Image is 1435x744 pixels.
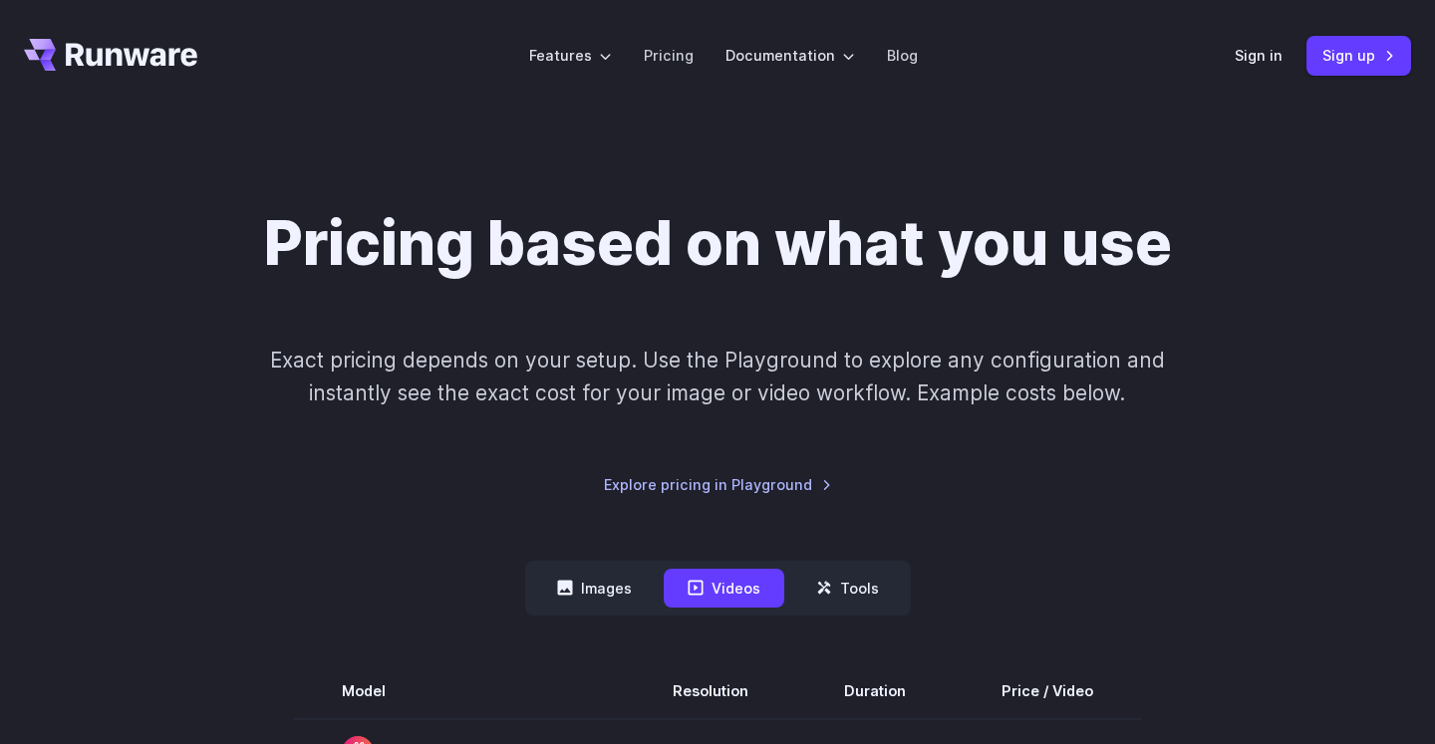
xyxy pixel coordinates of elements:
[644,44,694,67] a: Pricing
[604,473,832,496] a: Explore pricing in Playground
[954,663,1141,719] th: Price / Video
[264,207,1172,280] h1: Pricing based on what you use
[796,663,954,719] th: Duration
[1235,44,1283,67] a: Sign in
[792,569,903,608] button: Tools
[887,44,918,67] a: Blog
[529,44,612,67] label: Features
[625,663,796,719] th: Resolution
[24,39,197,71] a: Go to /
[664,569,784,608] button: Videos
[725,44,855,67] label: Documentation
[294,663,625,719] th: Model
[1306,36,1411,75] a: Sign up
[232,344,1203,410] p: Exact pricing depends on your setup. Use the Playground to explore any configuration and instantl...
[533,569,656,608] button: Images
